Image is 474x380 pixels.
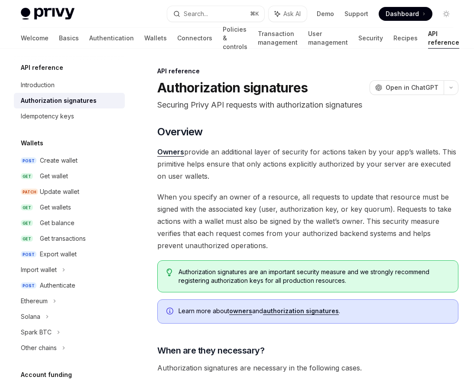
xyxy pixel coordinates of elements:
[14,200,125,215] a: GETGet wallets
[263,307,339,315] a: authorization signatures
[21,28,49,49] a: Welcome
[184,9,208,19] div: Search...
[21,220,33,226] span: GET
[59,28,79,49] a: Basics
[40,249,77,259] div: Export wallet
[14,184,125,200] a: PATCHUpdate wallet
[21,173,33,180] span: GET
[21,157,36,164] span: POST
[21,80,55,90] div: Introduction
[386,83,438,92] span: Open in ChatGPT
[428,28,459,49] a: API reference
[21,296,48,306] div: Ethereum
[21,95,97,106] div: Authorization signatures
[358,28,383,49] a: Security
[157,80,308,95] h1: Authorization signatures
[21,327,52,337] div: Spark BTC
[439,7,453,21] button: Toggle dark mode
[166,269,172,276] svg: Tip
[40,171,68,181] div: Get wallet
[40,187,79,197] div: Update wallet
[157,125,202,139] span: Overview
[258,28,298,49] a: Transaction management
[89,28,134,49] a: Authentication
[21,8,75,20] img: light logo
[157,67,458,75] div: API reference
[21,111,74,121] div: Idempotency keys
[166,308,175,316] svg: Info
[250,10,259,17] span: ⌘ K
[386,10,419,18] span: Dashboard
[21,138,43,148] h5: Wallets
[14,153,125,168] a: POSTCreate wallet
[14,77,125,93] a: Introduction
[21,236,33,242] span: GET
[283,10,301,18] span: Ask AI
[21,62,63,73] h5: API reference
[40,280,75,291] div: Authenticate
[40,218,75,228] div: Get balance
[344,10,368,18] a: Support
[14,108,125,124] a: Idempotency keys
[308,28,348,49] a: User management
[157,147,184,157] a: Owners
[40,233,86,244] div: Get transactions
[269,6,307,22] button: Ask AI
[21,189,38,195] span: PATCH
[179,268,449,285] span: Authorization signatures are an important security measure and we strongly recommend registering ...
[379,7,432,21] a: Dashboard
[229,307,252,315] a: owners
[157,191,458,252] span: When you specify an owner of a resource, all requests to update that resource must be signed with...
[14,246,125,262] a: POSTExport wallet
[144,28,167,49] a: Wallets
[14,168,125,184] a: GETGet wallet
[223,28,247,49] a: Policies & controls
[317,10,334,18] a: Demo
[157,362,458,374] span: Authorization signatures are necessary in the following cases.
[14,278,125,293] a: POSTAuthenticate
[393,28,418,49] a: Recipes
[21,370,72,380] h5: Account funding
[21,343,57,353] div: Other chains
[14,231,125,246] a: GETGet transactions
[21,265,57,275] div: Import wallet
[21,311,40,322] div: Solana
[21,204,33,211] span: GET
[177,28,212,49] a: Connectors
[40,202,71,213] div: Get wallets
[40,155,78,166] div: Create wallet
[157,146,458,182] span: provide an additional layer of security for actions taken by your app’s wallets. This primitive h...
[370,80,444,95] button: Open in ChatGPT
[14,215,125,231] a: GETGet balance
[167,6,264,22] button: Search...⌘K
[21,251,36,258] span: POST
[179,307,449,315] span: Learn more about and .
[21,282,36,289] span: POST
[157,99,458,111] p: Securing Privy API requests with authorization signatures
[157,344,264,357] span: When are they necessary?
[14,93,125,108] a: Authorization signatures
